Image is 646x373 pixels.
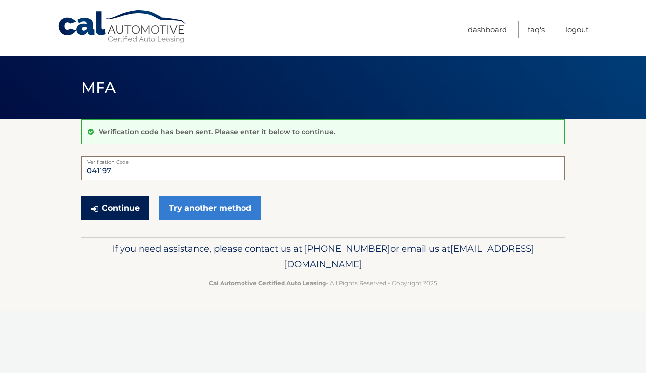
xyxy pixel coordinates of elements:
[88,278,558,288] p: - All Rights Reserved - Copyright 2025
[81,79,116,97] span: MFA
[209,279,326,287] strong: Cal Automotive Certified Auto Leasing
[81,156,565,164] label: Verification Code
[468,21,507,38] a: Dashboard
[99,127,335,136] p: Verification code has been sent. Please enter it below to continue.
[528,21,545,38] a: FAQ's
[81,196,149,220] button: Continue
[81,156,565,180] input: Verification Code
[88,241,558,272] p: If you need assistance, please contact us at: or email us at
[565,21,589,38] a: Logout
[304,243,390,254] span: [PHONE_NUMBER]
[57,10,189,44] a: Cal Automotive
[159,196,261,220] a: Try another method
[284,243,534,270] span: [EMAIL_ADDRESS][DOMAIN_NAME]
